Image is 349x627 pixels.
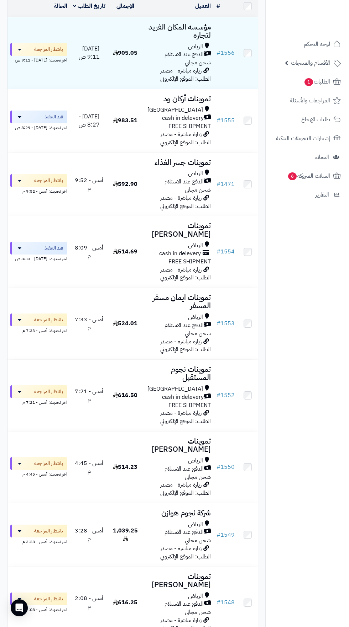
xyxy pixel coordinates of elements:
[145,222,211,238] h3: تموينات [PERSON_NAME]
[188,241,203,250] span: الرياض
[10,56,67,63] div: اخر تحديث: [DATE] - 9:11 ص
[217,49,220,57] span: #
[113,598,137,607] span: 616.25
[75,594,103,611] span: أمس - 2:08 م
[113,526,138,543] span: 1,039.25
[290,96,330,106] span: المراجعات والأسئلة
[217,247,220,256] span: #
[34,177,63,184] span: بانتظار المراجعة
[304,39,330,49] span: لوحة التحكم
[165,465,204,473] span: الدفع عند الاستلام
[217,2,220,10] a: #
[162,114,204,122] span: cash in delevery
[217,180,220,188] span: #
[270,36,345,53] a: لوحة التحكم
[301,5,342,20] img: logo-2.png
[217,391,235,400] a: #1552
[113,463,137,471] span: 514.23
[168,401,211,409] span: FREE SHIPMENT
[162,393,204,401] span: cash in delevery
[145,509,211,517] h3: شركة نجوم هوازن
[188,520,203,529] span: الرياض
[165,178,204,186] span: الدفع عند الاستلام
[54,2,67,10] a: الحالة
[217,463,235,471] a: #1550
[10,605,67,613] div: اخر تحديث: أمس - 2:08 م
[10,537,67,545] div: اخر تحديث: أمس - 3:28 م
[34,388,63,395] span: بانتظار المراجعة
[160,66,211,83] span: زيارة مباشرة - مصدر الطلب: الموقع الإلكتروني
[113,247,137,256] span: 514.69
[75,176,103,193] span: أمس - 9:52 م
[315,152,329,162] span: العملاء
[217,180,235,188] a: #1471
[165,321,204,329] span: الدفع عند الاستلام
[217,49,235,57] a: #1556
[160,544,211,561] span: زيارة مباشرة - مصدر الطلب: الموقع الإلكتروني
[79,112,100,129] span: [DATE] - 8:27 ص
[217,247,235,256] a: #1554
[270,73,345,90] a: الطلبات1
[73,2,105,10] a: تاريخ الطلب
[217,531,220,539] span: #
[75,315,103,332] span: أمس - 7:33 م
[145,294,211,310] h3: تموينات ايمان مسفر المسفر
[160,409,211,425] span: زيارة مباشرة - مصدر الطلب: الموقع الإلكتروني
[185,58,211,67] span: شحن مجاني
[10,470,67,477] div: اخر تحديث: أمس - 4:45 م
[217,598,235,607] a: #1548
[217,319,235,328] a: #1553
[145,159,211,167] h3: تموينات جسر الغذاء
[217,463,220,471] span: #
[270,167,345,184] a: السلات المتروكة6
[10,187,67,194] div: اخر تحديث: أمس - 9:52 م
[185,536,211,545] span: شحن مجاني
[165,600,204,608] span: الدفع عند الاستلام
[168,122,211,130] span: FREE SHIPMENT
[160,481,211,497] span: زيارة مباشرة - مصدر الطلب: الموقع الإلكتروني
[34,595,63,602] span: بانتظار المراجعة
[145,573,211,589] h3: تموينات [PERSON_NAME]
[160,266,211,282] span: زيارة مباشرة - مصدر الطلب: الموقع الإلكتروني
[10,398,67,406] div: اخر تحديث: أمس - 7:21 م
[270,130,345,147] a: إشعارات التحويلات البنكية
[270,149,345,166] a: العملاء
[217,391,220,400] span: #
[147,385,203,393] span: [GEOGRAPHIC_DATA]
[165,528,204,536] span: الدفع عند الاستلام
[217,116,235,125] a: #1555
[185,473,211,481] span: شحن مجاني
[34,460,63,467] span: بانتظار المراجعة
[217,598,220,607] span: #
[188,170,203,178] span: الرياض
[195,2,211,10] a: العميل
[10,326,67,334] div: اخر تحديث: أمس - 7:33 م
[316,190,329,200] span: التقارير
[75,459,103,476] span: أمس - 4:45 م
[113,391,137,400] span: 616.50
[291,58,330,68] span: الأقسام والمنتجات
[113,49,137,57] span: 905.05
[188,592,203,600] span: الرياض
[188,313,203,321] span: الرياض
[217,319,220,328] span: #
[301,114,330,124] span: طلبات الإرجاع
[113,319,137,328] span: 524.01
[10,254,67,262] div: اخر تحديث: [DATE] - 8:33 ص
[185,186,211,194] span: شحن مجاني
[288,172,297,181] span: 6
[75,387,103,404] span: أمس - 7:21 م
[270,186,345,203] a: التقارير
[270,111,345,128] a: طلبات الإرجاع
[34,527,63,535] span: بانتظار المراجعة
[10,123,67,131] div: اخر تحديث: [DATE] - 8:29 ص
[160,130,211,147] span: زيارة مباشرة - مصدر الطلب: الموقع الإلكتروني
[45,113,63,120] span: قيد التنفيذ
[304,78,313,86] span: 1
[75,243,103,260] span: أمس - 8:09 م
[116,2,134,10] a: الإجمالي
[160,337,211,354] span: زيارة مباشرة - مصدر الطلب: الموقع الإلكتروني
[113,116,137,125] span: 983.51
[34,46,63,53] span: بانتظار المراجعة
[287,171,330,181] span: السلات المتروكة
